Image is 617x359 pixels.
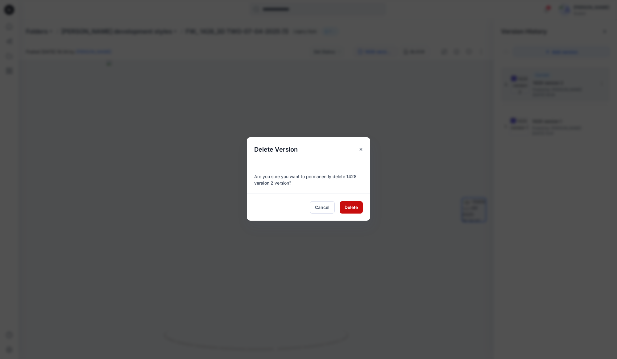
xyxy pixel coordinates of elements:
[340,201,363,214] button: Delete
[355,144,366,155] button: Close
[310,201,335,214] button: Cancel
[254,169,363,186] div: Are you sure you want to permanently delete version?
[315,204,329,210] span: Cancel
[247,137,305,162] h5: Delete Version
[345,204,358,210] span: Delete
